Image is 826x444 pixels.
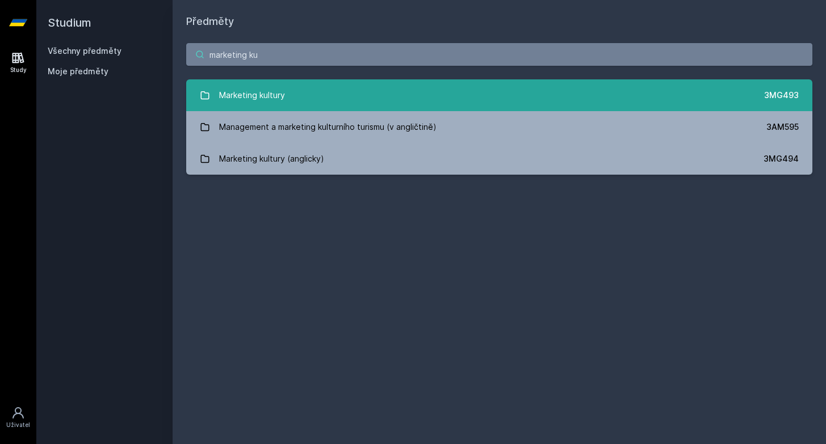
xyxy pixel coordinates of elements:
[10,66,27,74] div: Study
[186,143,812,175] a: Marketing kultury (anglicky) 3MG494
[6,421,30,429] div: Uživatel
[219,116,437,138] div: Management a marketing kulturního turismu (v angličtině)
[186,43,812,66] input: Název nebo ident předmětu…
[764,153,799,164] div: 3MG494
[186,79,812,111] a: Marketing kultury 3MG493
[186,14,812,29] h1: Předměty
[764,90,799,101] div: 3MG493
[766,121,799,133] div: 3AM595
[48,46,121,56] a: Všechny předměty
[48,66,108,77] span: Moje předměty
[219,147,324,170] div: Marketing kultury (anglicky)
[2,400,34,435] a: Uživatel
[186,111,812,143] a: Management a marketing kulturního turismu (v angličtině) 3AM595
[2,45,34,80] a: Study
[219,84,285,107] div: Marketing kultury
